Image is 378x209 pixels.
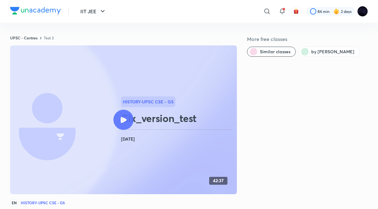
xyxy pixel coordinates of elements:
a: UPSC - Centres [10,35,37,40]
button: IIT JEE [77,5,110,18]
h4: 42:37 [213,178,224,183]
img: Megha Gor [357,6,368,17]
a: Test 3 [44,35,54,40]
h5: More free classes [247,35,368,43]
img: Company Logo [10,7,61,15]
img: avatar [293,9,299,14]
span: EN [10,199,18,206]
h2: Clx_version_test [121,112,234,125]
button: avatar [291,6,301,16]
h4: History-UPSC CSE - GS [21,201,65,205]
span: by Chayan Mehta [311,49,354,55]
button: Similar classes [247,47,296,57]
button: by Chayan Mehta [298,47,360,57]
h4: [DATE] [121,135,234,143]
img: streak [333,8,340,15]
a: Company Logo [10,7,61,16]
span: Similar classes [260,49,290,55]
